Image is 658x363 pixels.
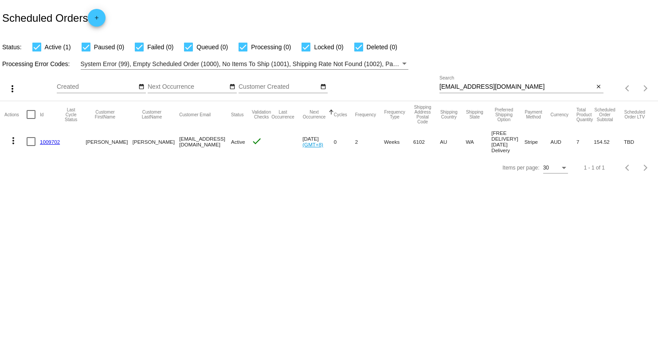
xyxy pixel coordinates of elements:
[594,128,624,155] mat-cell: 154.52
[57,83,137,91] input: Created
[251,101,271,128] mat-header-cell: Validation Checks
[45,42,71,52] span: Active (1)
[86,128,133,155] mat-cell: [PERSON_NAME]
[637,79,654,97] button: Next page
[550,128,576,155] mat-cell: AUD
[637,159,654,177] button: Next page
[594,83,603,92] button: Clear
[466,110,483,119] button: Change sorting for ShippingState
[138,83,145,91] mat-icon: date_range
[196,42,228,52] span: Queued (0)
[619,159,637,177] button: Previous page
[251,42,291,52] span: Processing (0)
[251,136,262,146] mat-icon: check
[594,107,616,122] button: Change sorting for Subtotal
[231,112,243,117] button: Change sorting for Status
[543,165,549,171] span: 30
[576,101,594,128] mat-header-cell: Total Product Quantity
[133,110,172,119] button: Change sorting for CustomerLastName
[584,165,605,171] div: 1 - 1 of 1
[439,83,594,91] input: Search
[40,112,43,117] button: Change sorting for Id
[64,107,78,122] button: Change sorting for LastProcessingCycleId
[367,42,397,52] span: Deleted (0)
[525,110,543,119] button: Change sorting for PaymentMethod.Type
[355,128,384,155] mat-cell: 2
[440,110,458,119] button: Change sorting for ShippingCountry
[2,43,22,51] span: Status:
[148,83,227,91] input: Next Occurrence
[334,128,355,155] mat-cell: 0
[466,128,491,155] mat-cell: WA
[491,107,517,122] button: Change sorting for PreferredShippingOption
[2,9,106,27] h2: Scheduled Orders
[91,15,102,25] mat-icon: add
[543,165,568,171] mat-select: Items per page:
[302,110,325,119] button: Change sorting for NextOccurrenceUtc
[8,135,19,146] mat-icon: more_vert
[355,112,376,117] button: Change sorting for Frequency
[94,42,124,52] span: Paused (0)
[595,83,602,91] mat-icon: close
[229,83,235,91] mat-icon: date_range
[440,128,466,155] mat-cell: AU
[40,139,60,145] a: 1009702
[576,128,594,155] mat-cell: 7
[271,110,294,119] button: Change sorting for LastOccurrenceUtc
[4,101,27,128] mat-header-cell: Actions
[231,139,245,145] span: Active
[7,83,18,94] mat-icon: more_vert
[491,128,525,155] mat-cell: [FREE DELIVERY] [DATE] Delivery
[86,110,125,119] button: Change sorting for CustomerFirstName
[502,165,539,171] div: Items per page:
[314,42,343,52] span: Locked (0)
[320,83,326,91] mat-icon: date_range
[413,105,432,124] button: Change sorting for ShippingPostcode
[81,59,409,70] mat-select: Filter by Processing Error Codes
[334,112,347,117] button: Change sorting for Cycles
[624,110,646,119] button: Change sorting for LifetimeValue
[302,128,333,155] mat-cell: [DATE]
[179,128,231,155] mat-cell: [EMAIL_ADDRESS][DOMAIN_NAME]
[239,83,318,91] input: Customer Created
[2,60,70,67] span: Processing Error Codes:
[147,42,173,52] span: Failed (0)
[525,128,551,155] mat-cell: Stripe
[619,79,637,97] button: Previous page
[384,110,405,119] button: Change sorting for FrequencyType
[133,128,180,155] mat-cell: [PERSON_NAME]
[624,128,654,155] mat-cell: TBD
[550,112,568,117] button: Change sorting for CurrencyIso
[413,128,440,155] mat-cell: 6102
[179,112,211,117] button: Change sorting for CustomerEmail
[384,128,413,155] mat-cell: Weeks
[302,142,323,147] a: (GMT+8)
